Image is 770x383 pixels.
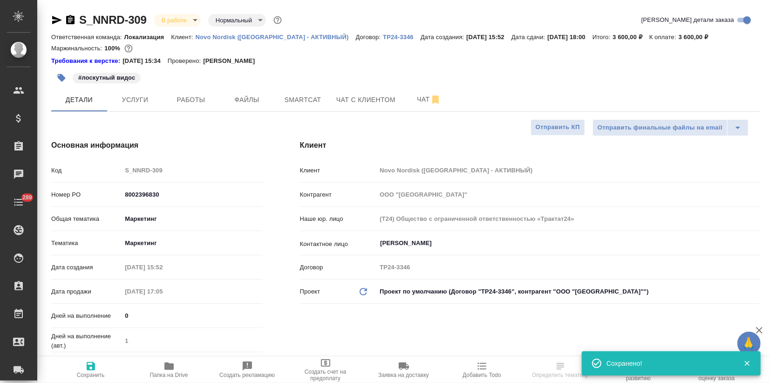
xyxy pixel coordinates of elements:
[169,94,213,106] span: Работы
[51,214,122,224] p: Общая тематика
[122,235,262,251] div: Маркетинг
[443,357,521,383] button: Добавить Todo
[196,33,356,41] a: Novo Nordisk ([GEOGRAPHIC_DATA] - АКТИВНЫЙ)
[521,357,600,383] button: Определить тематику
[598,123,722,133] span: Отправить финальные файлы на email
[51,166,122,175] p: Код
[52,357,130,383] button: Сохранить
[421,34,466,41] p: Дата создания:
[280,94,325,106] span: Smartcat
[51,14,62,26] button: Скопировать ссылку для ЯМессенджера
[383,33,421,41] a: ТР24-3346
[300,263,377,272] p: Договор
[51,56,123,66] a: Требования к верстке:
[122,188,262,201] input: ✎ Введи что-нибудь
[430,94,441,105] svg: Отписаться
[196,34,356,41] p: Novo Nordisk ([GEOGRAPHIC_DATA] - АКТИВНЫЙ)
[300,214,377,224] p: Наше юр. лицо
[532,372,588,378] span: Определить тематику
[593,34,613,41] p: Итого:
[737,332,761,355] button: 🙏
[463,372,501,378] span: Добавить Todo
[122,211,262,227] div: Маркетинг
[272,14,284,26] button: Доп статусы указывают на важность/срочность заказа
[378,372,429,378] span: Заявка на доставку
[51,287,122,296] p: Дата продажи
[300,190,377,199] p: Контрагент
[613,34,649,41] p: 3 600,00 ₽
[77,372,105,378] span: Сохранить
[336,94,395,106] span: Чат с клиентом
[376,260,760,274] input: Пустое поле
[208,14,266,27] div: В работе
[300,239,377,249] p: Контактное лицо
[376,284,760,300] div: Проект по умолчанию (Договор "ТР24-3346", контрагент "ООО "[GEOGRAPHIC_DATA]"")
[593,119,749,136] div: split button
[2,191,35,214] a: 289
[300,287,320,296] p: Проект
[130,357,208,383] button: Папка на Drive
[376,164,760,177] input: Пустое поле
[383,34,421,41] p: ТР24-3346
[292,369,359,382] span: Создать счет на предоплату
[755,242,756,244] button: Open
[376,212,760,226] input: Пустое поле
[51,311,122,321] p: Дней на выполнение
[51,140,263,151] h4: Основная информация
[407,94,451,105] span: Чат
[737,359,756,368] button: Закрыть
[122,164,262,177] input: Пустое поле
[51,45,104,52] p: Маржинальность:
[51,56,123,66] div: Нажми, чтобы открыть папку с инструкцией
[300,140,760,151] h4: Клиент
[123,42,135,55] button: 0.00 RUB;
[123,56,168,66] p: [DATE] 15:34
[225,94,269,106] span: Файлы
[649,34,679,41] p: К оплате:
[79,14,147,26] a: S_NNRD-309
[17,193,38,202] span: 289
[741,334,757,353] span: 🙏
[219,372,275,378] span: Создать рекламацию
[466,34,511,41] p: [DATE] 15:52
[547,34,593,41] p: [DATE] 18:00
[511,34,547,41] p: Дата сдачи:
[51,332,122,350] p: Дней на выполнение (авт.)
[168,56,204,66] p: Проверено:
[51,190,122,199] p: Номер PO
[72,73,142,81] span: лоскутный видос
[113,94,157,106] span: Услуги
[51,34,124,41] p: Ответственная команда:
[593,119,728,136] button: Отправить финальные файлы на email
[122,334,262,348] input: Пустое поле
[679,34,715,41] p: 3 600,00 ₽
[122,260,203,274] input: Пустое поле
[213,16,255,24] button: Нормальный
[159,16,190,24] button: В работе
[51,239,122,248] p: Тематика
[171,34,195,41] p: Клиент:
[150,372,188,378] span: Папка на Drive
[57,94,102,106] span: Детали
[104,45,123,52] p: 100%
[356,34,383,41] p: Договор:
[376,188,760,201] input: Пустое поле
[51,68,72,88] button: Добавить тэг
[51,263,122,272] p: Дата создания
[641,15,734,25] span: [PERSON_NAME] детали заказа
[606,359,729,368] div: Сохранено!
[154,14,201,27] div: В работе
[536,122,580,133] span: Отправить КП
[122,285,203,298] input: Пустое поле
[208,357,286,383] button: Создать рекламацию
[78,73,135,82] p: #лоскутный видос
[365,357,443,383] button: Заявка на доставку
[124,34,171,41] p: Локализация
[203,56,262,66] p: [PERSON_NAME]
[286,357,365,383] button: Создать счет на предоплату
[300,166,377,175] p: Клиент
[531,119,585,136] button: Отправить КП
[122,309,262,322] input: ✎ Введи что-нибудь
[65,14,76,26] button: Скопировать ссылку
